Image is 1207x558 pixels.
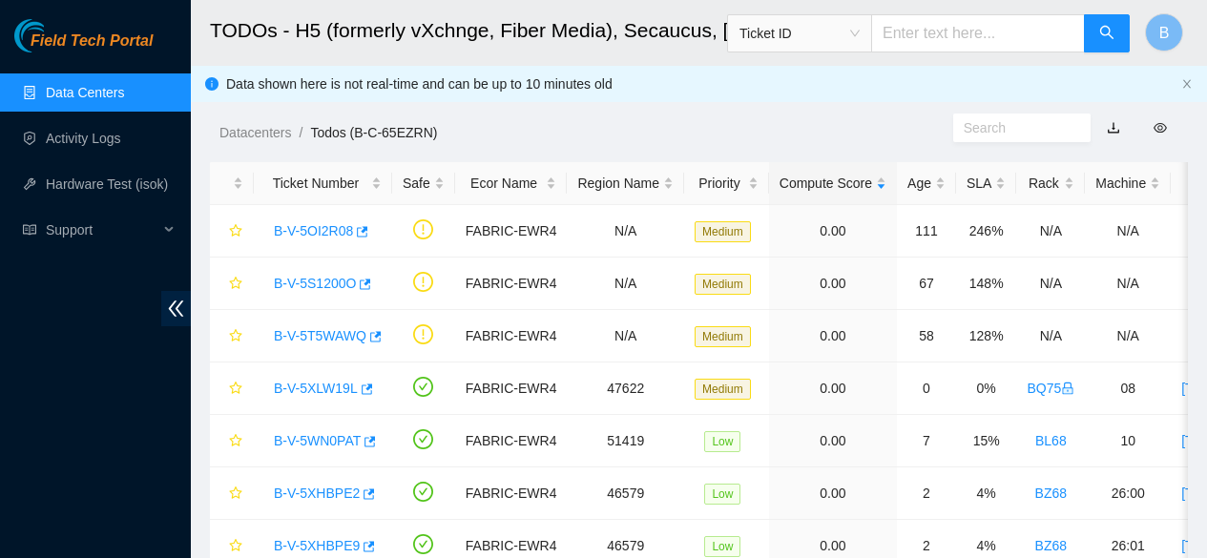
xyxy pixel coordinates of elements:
span: Medium [695,221,751,242]
td: FABRIC-EWR4 [455,415,568,467]
td: 111 [897,205,956,258]
td: 0.00 [769,415,897,467]
span: Field Tech Portal [31,32,153,51]
td: N/A [1085,258,1171,310]
td: 0.00 [769,258,897,310]
td: 0% [956,362,1016,415]
span: check-circle [413,377,433,397]
td: N/A [1016,258,1085,310]
span: Medium [695,326,751,347]
td: 47622 [567,362,684,415]
span: exclamation-circle [413,324,433,344]
input: Enter text here... [871,14,1085,52]
span: star [229,486,242,502]
span: check-circle [413,482,433,502]
button: star [220,373,243,403]
span: Support [46,211,158,249]
button: star [220,425,243,456]
td: 0 [897,362,956,415]
span: star [229,224,242,239]
a: B-V-5S1200O [274,276,356,291]
button: star [220,216,243,246]
td: 0.00 [769,310,897,362]
td: 246% [956,205,1016,258]
td: FABRIC-EWR4 [455,310,568,362]
td: FABRIC-EWR4 [455,362,568,415]
td: FABRIC-EWR4 [455,467,568,520]
td: 67 [897,258,956,310]
a: BQ75lock [1027,381,1074,396]
td: FABRIC-EWR4 [455,205,568,258]
a: Data Centers [46,85,124,100]
td: 10 [1085,415,1171,467]
td: N/A [1085,310,1171,362]
td: 58 [897,310,956,362]
a: B-V-5XLW19L [274,381,358,396]
a: BZ68 [1035,486,1067,501]
td: 2 [897,467,956,520]
span: search [1099,25,1114,43]
span: Ticket ID [739,19,860,48]
button: download [1093,113,1134,143]
td: 46579 [567,467,684,520]
button: star [220,268,243,299]
a: B-V-5T5WAWQ [274,328,366,343]
td: 7 [897,415,956,467]
span: star [229,382,242,397]
td: 0.00 [769,467,897,520]
span: close [1181,78,1193,90]
a: B-V-5WN0PAT [274,433,361,448]
td: 51419 [567,415,684,467]
td: 148% [956,258,1016,310]
td: 08 [1085,362,1171,415]
input: Search [964,117,1065,138]
span: exclamation-circle [413,219,433,239]
span: star [229,434,242,449]
span: star [229,277,242,292]
td: N/A [1016,310,1085,362]
img: Akamai Technologies [14,19,96,52]
span: exclamation-circle [413,272,433,292]
td: N/A [1085,205,1171,258]
td: 15% [956,415,1016,467]
a: B-V-5XHBPE9 [274,538,360,553]
span: / [299,125,302,140]
span: Medium [695,274,751,295]
a: BZ68 [1035,538,1067,553]
a: Akamai TechnologiesField Tech Portal [14,34,153,59]
span: check-circle [413,429,433,449]
span: lock [1061,382,1074,395]
span: Medium [695,379,751,400]
td: 26:00 [1085,467,1171,520]
span: Low [704,431,740,452]
span: Low [704,536,740,557]
span: read [23,223,36,237]
a: B-V-5OI2R08 [274,223,353,238]
span: double-left [161,291,191,326]
td: 0.00 [769,362,897,415]
a: B-V-5XHBPE2 [274,486,360,501]
span: B [1159,21,1170,45]
a: Todos (B-C-65EZRN) [310,125,437,140]
a: BL68 [1035,433,1067,448]
td: FABRIC-EWR4 [455,258,568,310]
a: download [1107,120,1120,135]
span: eye [1154,121,1167,134]
button: B [1145,13,1183,52]
td: N/A [567,310,684,362]
td: 128% [956,310,1016,362]
span: star [229,539,242,554]
button: star [220,320,243,351]
a: Hardware Test (isok) [46,176,168,192]
span: Low [704,484,740,505]
td: N/A [567,205,684,258]
button: star [220,478,243,508]
td: 0.00 [769,205,897,258]
button: search [1084,14,1130,52]
span: check-circle [413,534,433,554]
td: N/A [567,258,684,310]
a: Activity Logs [46,131,121,146]
a: Datacenters [219,125,291,140]
td: 4% [956,467,1016,520]
span: star [229,329,242,344]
